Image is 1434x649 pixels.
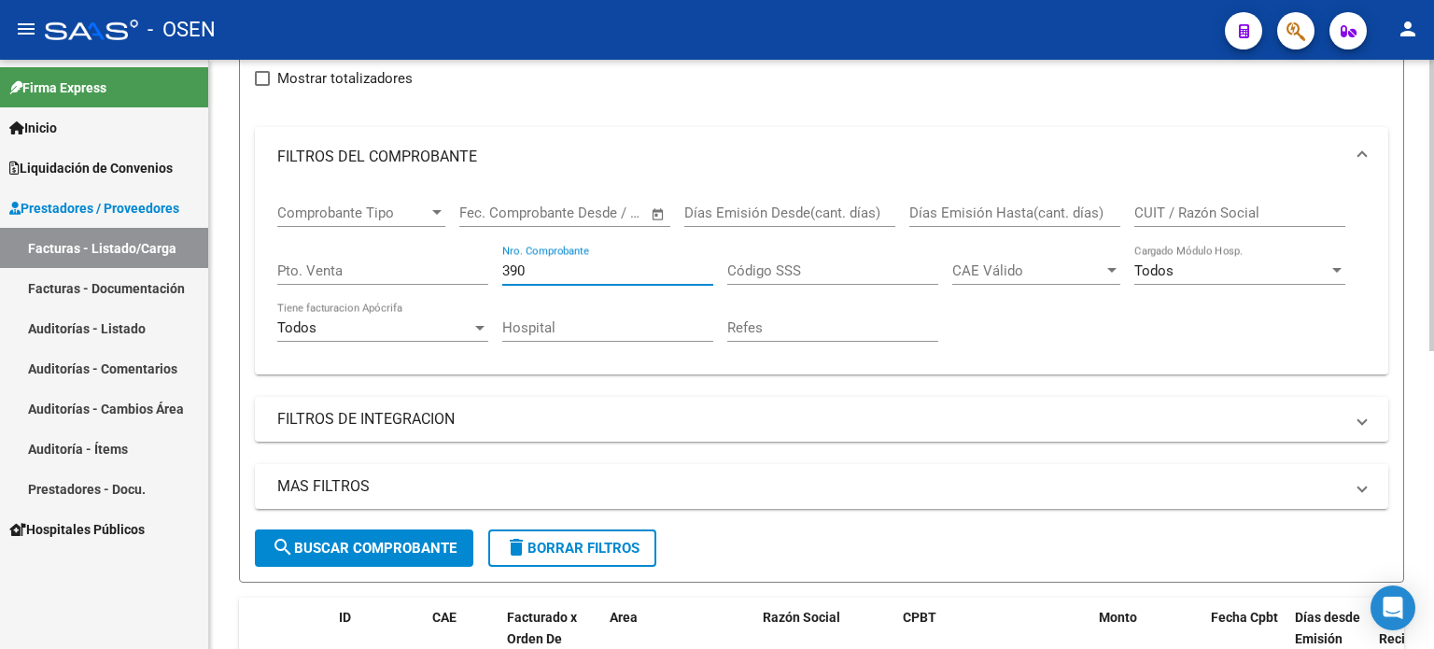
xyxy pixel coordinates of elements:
[9,198,179,219] span: Prestadores / Proveedores
[277,409,1343,430] mat-panel-title: FILTROS DE INTEGRACION
[1099,610,1137,625] span: Monto
[648,204,669,225] button: Open calendar
[952,262,1104,279] span: CAE Válido
[488,529,656,567] button: Borrar Filtros
[1397,18,1419,40] mat-icon: person
[148,9,216,50] span: - OSEN
[1379,610,1431,646] span: Fecha Recibido
[255,529,473,567] button: Buscar Comprobante
[277,476,1343,497] mat-panel-title: MAS FILTROS
[552,205,642,221] input: Fecha fin
[505,536,527,558] mat-icon: delete
[610,610,638,625] span: Area
[903,610,936,625] span: CPBT
[432,610,457,625] span: CAE
[9,519,145,540] span: Hospitales Públicos
[459,205,535,221] input: Fecha inicio
[1211,610,1278,625] span: Fecha Cpbt
[255,464,1388,509] mat-expansion-panel-header: MAS FILTROS
[255,187,1388,374] div: FILTROS DEL COMPROBANTE
[1295,610,1360,646] span: Días desde Emisión
[763,610,840,625] span: Razón Social
[277,147,1343,167] mat-panel-title: FILTROS DEL COMPROBANTE
[255,127,1388,187] mat-expansion-panel-header: FILTROS DEL COMPROBANTE
[9,158,173,178] span: Liquidación de Convenios
[1371,586,1415,630] div: Open Intercom Messenger
[255,397,1388,442] mat-expansion-panel-header: FILTROS DE INTEGRACION
[9,118,57,138] span: Inicio
[277,205,429,221] span: Comprobante Tipo
[1134,262,1174,279] span: Todos
[277,67,413,90] span: Mostrar totalizadores
[15,18,37,40] mat-icon: menu
[9,78,106,98] span: Firma Express
[339,610,351,625] span: ID
[272,536,294,558] mat-icon: search
[272,540,457,557] span: Buscar Comprobante
[507,610,577,646] span: Facturado x Orden De
[277,319,316,336] span: Todos
[505,540,640,557] span: Borrar Filtros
